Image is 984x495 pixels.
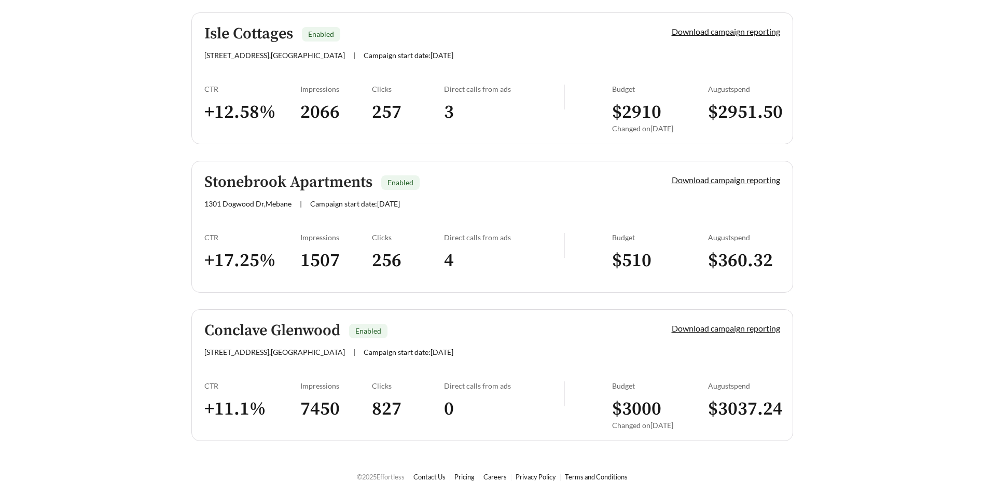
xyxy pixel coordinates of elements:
[612,124,708,133] div: Changed on [DATE]
[444,397,564,421] h3: 0
[444,101,564,124] h3: 3
[483,473,507,481] a: Careers
[444,381,564,390] div: Direct calls from ads
[204,51,345,60] span: [STREET_ADDRESS] , [GEOGRAPHIC_DATA]
[364,51,453,60] span: Campaign start date: [DATE]
[300,381,372,390] div: Impressions
[204,101,300,124] h3: + 12.58 %
[372,101,444,124] h3: 257
[204,381,300,390] div: CTR
[204,174,372,191] h5: Stonebrook Apartments
[204,249,300,272] h3: + 17.25 %
[204,348,345,356] span: [STREET_ADDRESS] , [GEOGRAPHIC_DATA]
[565,473,628,481] a: Terms and Conditions
[708,233,780,242] div: August spend
[708,381,780,390] div: August spend
[204,322,340,339] h5: Conclave Glenwood
[355,326,381,335] span: Enabled
[444,249,564,272] h3: 4
[372,233,444,242] div: Clicks
[672,323,780,333] a: Download campaign reporting
[564,85,565,109] img: line
[516,473,556,481] a: Privacy Policy
[413,473,446,481] a: Contact Us
[444,85,564,93] div: Direct calls from ads
[372,381,444,390] div: Clicks
[372,249,444,272] h3: 256
[612,381,708,390] div: Budget
[612,101,708,124] h3: $ 2910
[672,26,780,36] a: Download campaign reporting
[310,199,400,208] span: Campaign start date: [DATE]
[191,161,793,293] a: Stonebrook ApartmentsEnabled1301 Dogwood Dr,Mebane|Campaign start date:[DATE]Download campaign re...
[191,12,793,144] a: Isle CottagesEnabled[STREET_ADDRESS],[GEOGRAPHIC_DATA]|Campaign start date:[DATE]Download campaig...
[444,233,564,242] div: Direct calls from ads
[612,421,708,430] div: Changed on [DATE]
[612,249,708,272] h3: $ 510
[300,233,372,242] div: Impressions
[204,397,300,421] h3: + 11.1 %
[308,30,334,38] span: Enabled
[353,51,355,60] span: |
[300,199,302,208] span: |
[353,348,355,356] span: |
[708,397,780,421] h3: $ 3037.24
[708,101,780,124] h3: $ 2951.50
[612,85,708,93] div: Budget
[204,233,300,242] div: CTR
[364,348,453,356] span: Campaign start date: [DATE]
[191,309,793,441] a: Conclave GlenwoodEnabled[STREET_ADDRESS],[GEOGRAPHIC_DATA]|Campaign start date:[DATE]Download cam...
[300,101,372,124] h3: 2066
[672,175,780,185] a: Download campaign reporting
[564,381,565,406] img: line
[708,249,780,272] h3: $ 360.32
[300,397,372,421] h3: 7450
[454,473,475,481] a: Pricing
[564,233,565,258] img: line
[300,85,372,93] div: Impressions
[357,473,405,481] span: © 2025 Effortless
[372,85,444,93] div: Clicks
[612,397,708,421] h3: $ 3000
[204,25,293,43] h5: Isle Cottages
[387,178,413,187] span: Enabled
[300,249,372,272] h3: 1507
[708,85,780,93] div: August spend
[612,233,708,242] div: Budget
[204,85,300,93] div: CTR
[372,397,444,421] h3: 827
[204,199,292,208] span: 1301 Dogwood Dr , Mebane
